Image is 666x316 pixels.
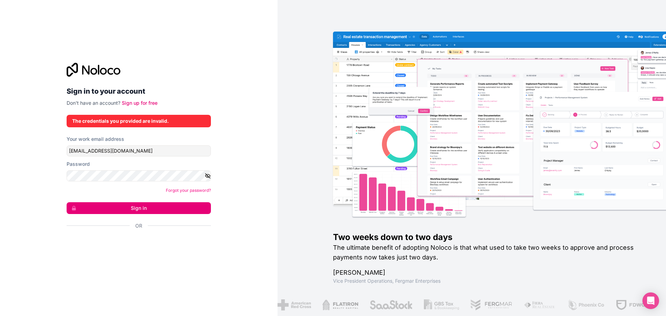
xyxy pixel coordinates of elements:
[567,299,604,310] img: /assets/phoenix-BREaitsQ.png
[642,292,659,309] div: Open Intercom Messenger
[67,202,211,214] button: Sign in
[615,299,656,310] img: /assets/fdworks-Bi04fVtw.png
[72,118,205,125] div: The credentials you provided are invalid.
[333,243,644,262] h2: The ultimate benefit of adopting Noloco is that what used to take two weeks to approve and proces...
[67,136,124,143] label: Your work email address
[369,299,412,310] img: /assets/saastock-C6Zbiodz.png
[67,100,120,106] span: Don't have an account?
[322,299,358,310] img: /assets/flatiron-C8eUkumj.png
[424,299,459,310] img: /assets/gbstax-C-GtDUiK.png
[67,85,211,97] h2: Sign in to your account
[67,145,211,156] input: Email address
[333,232,644,243] h1: Two weeks down to two days
[63,237,209,252] iframe: Sign in with Google Button
[166,188,211,193] a: Forgot your password?
[67,161,90,168] label: Password
[470,299,512,310] img: /assets/fergmar-CudnrXN5.png
[523,299,556,310] img: /assets/fiera-fwj2N5v4.png
[135,222,142,229] span: Or
[122,100,157,106] a: Sign up for free
[333,277,644,284] h1: Vice President Operations , Fergmar Enterprises
[333,268,644,277] h1: [PERSON_NAME]
[67,170,211,181] input: Password
[277,299,310,310] img: /assets/american-red-cross-BAupjrZR.png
